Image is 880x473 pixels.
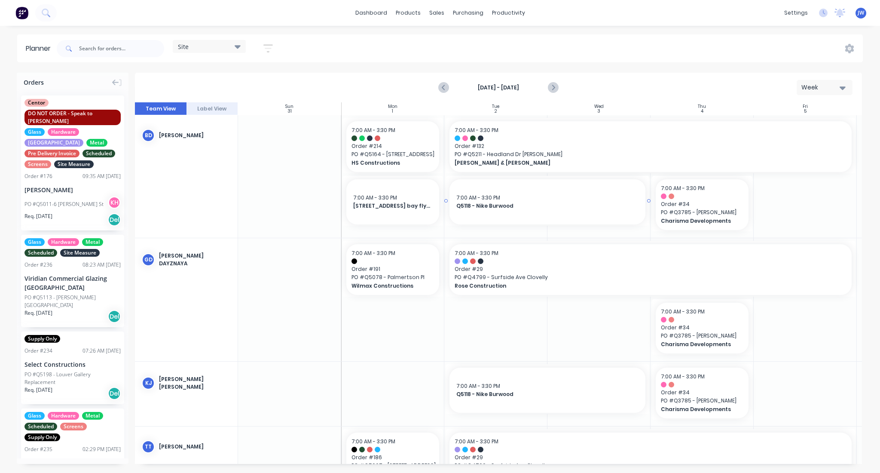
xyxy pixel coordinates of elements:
span: Req. [DATE] [24,386,52,394]
span: 7:00 AM - 3:30 PM [455,438,498,445]
span: Order # 214 [351,142,434,150]
strong: [DATE] - [DATE] [455,84,541,92]
div: Thu [698,104,706,109]
span: PO # Q4799 - Surfside Ave Clovelly [455,273,846,281]
div: Viridian Commercial Glazing [GEOGRAPHIC_DATA] [24,274,121,292]
span: Order # 34 [661,200,743,208]
span: Metal [82,238,103,246]
span: Glass [24,412,45,420]
span: 7:00 AM - 3:30 PM [661,308,705,315]
span: Req. [DATE] [24,212,52,220]
span: 7:00 AM - 3:30 PM [351,438,395,445]
span: Order # 132 [455,142,846,150]
span: Charisma Developments [661,405,735,413]
span: PO # Q5164 - [STREET_ADDRESS] [351,150,434,158]
span: Orders [24,78,44,87]
div: KJ [142,377,155,390]
span: Glass [24,128,45,136]
div: settings [780,6,812,19]
button: Team View [135,102,186,115]
button: Week [797,80,852,95]
span: Site Measure [54,160,94,168]
div: 5 [804,109,807,114]
div: [PERSON_NAME] [159,443,231,451]
span: Wilmax Constructions [351,282,426,290]
span: [PERSON_NAME] & [PERSON_NAME] [455,159,807,167]
div: Del [108,310,121,323]
span: PO # Q5211 - Headland Dr [PERSON_NAME] [455,150,846,158]
div: 07:26 AM [DATE] [82,347,121,355]
div: [PERSON_NAME] [PERSON_NAME] [159,375,231,391]
span: Metal [86,139,107,147]
span: Supply Only [24,335,60,343]
div: productivity [488,6,529,19]
a: dashboard [351,6,391,19]
span: PO # Q5067 - [STREET_ADDRESS] [351,462,434,470]
span: 7:00 AM - 3:30 PM [456,382,500,390]
button: Label View [186,102,238,115]
span: Scheduled [24,423,57,430]
span: Site [178,42,189,51]
div: Del [108,213,121,226]
div: GD [142,253,155,266]
span: HS Constructions [351,159,426,167]
span: Order # 34 [661,389,743,396]
span: PO # Q5078 - Palmertson Pl [351,273,434,281]
div: Order # 236 [24,261,52,269]
span: PO # Q3785 - [PERSON_NAME] [661,209,743,216]
div: Del [108,387,121,400]
span: Charisma Developments [661,341,735,348]
div: Order # 235 [24,445,52,453]
div: 1 [392,109,393,114]
span: DO NOT ORDER - Speak to [PERSON_NAME] [24,110,121,125]
span: 7:00 AM - 3:30 PM [661,373,705,380]
div: BD [142,129,155,142]
div: PO #Q5198 - Louver Gallery Replacement [24,371,121,386]
span: Req. [DATE] [24,309,52,317]
span: Glass [24,238,45,246]
input: Search for orders... [79,40,164,57]
span: Charisma Developments [661,217,735,225]
div: TT [142,440,155,453]
div: 08:23 AM [DATE] [82,261,121,269]
div: [PERSON_NAME] Dayznaya [159,252,231,267]
span: Scheduled [24,249,57,257]
span: 7:00 AM - 3:30 PM [661,184,705,192]
div: 3 [597,109,600,114]
span: Supply Only [24,433,60,441]
div: Wed [594,104,604,109]
span: Q5118 - Nike Burwood [456,390,639,398]
div: Week [801,83,841,92]
span: 7:00 AM - 3:30 PM [351,249,395,257]
div: 2 [495,109,497,114]
div: Order # 234 [24,347,52,355]
span: PO # Q3785 - [PERSON_NAME] [661,332,743,340]
span: 7:00 AM - 3:30 PM [455,126,498,134]
span: PO # Q4799 - Surfside Ave Clovelly [455,462,846,470]
div: PO #Q5011-6 [PERSON_NAME] St [24,200,104,208]
div: Sun [285,104,293,109]
span: PO # Q3785 - [PERSON_NAME] [661,397,743,405]
span: Order # 186 [351,454,434,461]
span: [STREET_ADDRESS] bay flyscreen fixup [353,202,432,210]
div: Order # 176 [24,172,52,180]
span: 7:00 AM - 3:30 PM [351,126,395,134]
span: Screens [60,423,87,430]
div: sales [425,6,449,19]
span: Order # 34 [661,324,743,332]
span: Hardware [48,238,79,246]
span: Rose Construction [455,282,807,290]
span: 7:00 AM - 3:30 PM [353,194,397,201]
div: 31 [287,109,292,114]
div: Select Constructions [24,360,121,369]
span: Centor [24,99,49,107]
span: Scheduled [82,150,115,157]
div: Mon [388,104,397,109]
div: Fri [803,104,808,109]
span: Hardware [48,128,79,136]
div: [PERSON_NAME] [159,132,231,139]
span: Metal [82,412,103,420]
span: Pre Delivery Invoice [24,150,79,157]
span: Order # 29 [455,265,846,273]
div: PO #Q5113 - [PERSON_NAME][GEOGRAPHIC_DATA] [24,294,121,309]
